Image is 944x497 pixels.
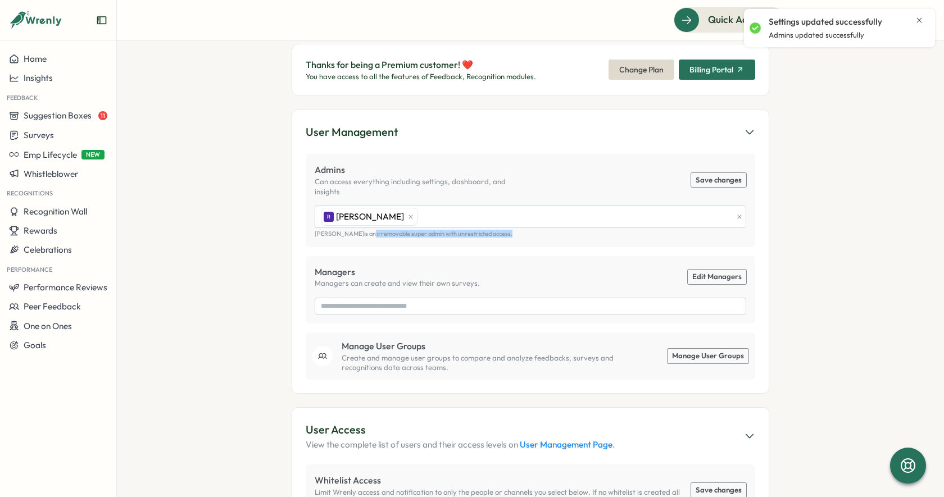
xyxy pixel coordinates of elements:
[668,349,748,363] a: Manage User Groups
[679,60,755,80] button: Billing Portal
[769,16,882,28] p: Settings updated successfully
[306,58,536,72] p: Thanks for being a Premium customer! ❤️
[24,244,72,255] span: Celebrations
[24,340,46,350] span: Goals
[24,321,72,331] span: One on Ones
[315,473,682,487] p: Whitelist Access
[915,16,924,25] button: Close notification
[24,53,47,64] span: Home
[315,177,530,197] p: Can access everything including settings, dashboard, and insights
[96,15,107,26] button: Expand sidebar
[520,439,612,450] a: User Management Page
[342,353,629,373] p: Create and manage user groups to compare and analyze feedbacks, surveys and recognitions data acr...
[24,130,54,140] span: Surveys
[342,339,629,353] p: Manage User Groups
[306,72,536,82] p: You have access to all the features of Feedback, Recognition modules.
[24,282,107,293] span: Performance Reviews
[688,270,746,284] a: Edit Managers
[24,72,53,83] span: Insights
[324,212,334,222] img: Ruth
[306,124,398,141] div: User Management
[306,124,755,141] button: User Management
[306,421,755,451] button: User AccessView the complete list of users and their access levels on User Management Page.
[306,439,615,451] p: View the complete list of users and their access levels on .
[315,279,480,289] p: Managers can create and view their own surveys.
[689,66,733,74] span: Billing Portal
[609,60,674,80] button: Change Plan
[315,230,746,238] p: [PERSON_NAME] is an irremovable super admin with unrestricted access.
[24,206,87,217] span: Recognition Wall
[24,110,92,121] span: Suggestion Boxes
[619,60,664,79] span: Change Plan
[315,265,480,279] p: Managers
[336,211,404,223] span: [PERSON_NAME]
[674,7,786,32] button: Quick Actions
[306,421,615,439] div: User Access
[24,225,57,236] span: Rewards
[691,173,746,188] button: Save changes
[98,111,107,120] span: 11
[24,149,77,160] span: Emp Lifecycle
[24,301,81,312] span: Peer Feedback
[315,163,530,177] p: Admins
[81,150,105,159] span: NEW
[24,168,78,179] span: Whistleblower
[708,12,769,27] span: Quick Actions
[769,30,864,40] p: Admins updated successfully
